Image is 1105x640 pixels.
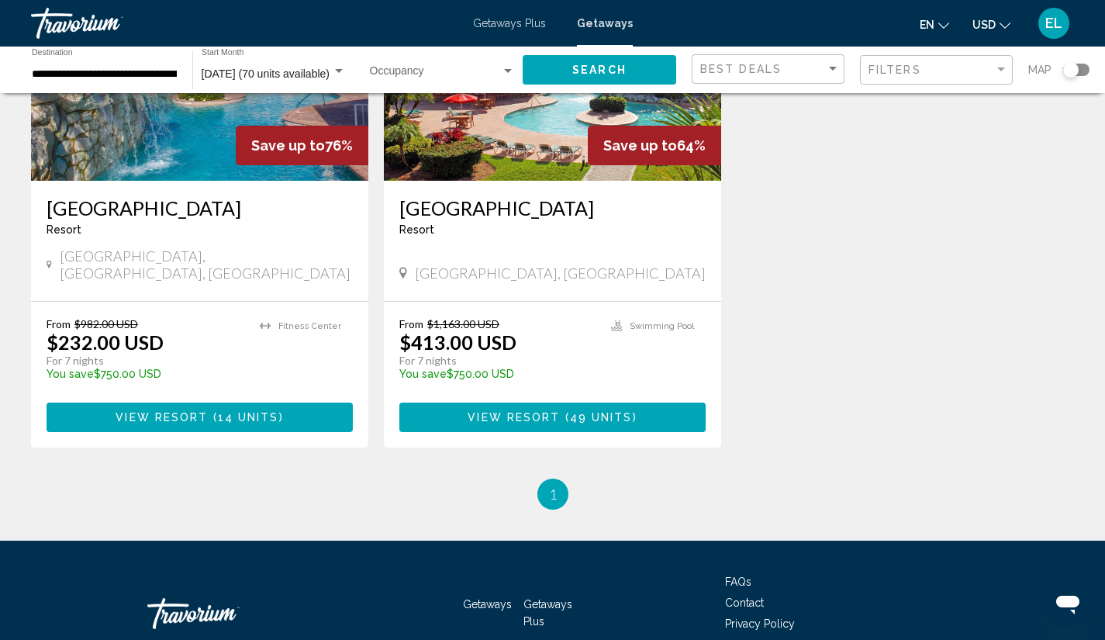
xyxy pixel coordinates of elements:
[278,321,341,331] span: Fitness Center
[700,63,840,76] mat-select: Sort by
[560,412,637,424] span: ( )
[868,64,921,76] span: Filters
[147,590,302,637] a: Travorium
[630,321,694,331] span: Swimming Pool
[399,368,447,380] span: You save
[399,330,516,354] p: $413.00 USD
[399,403,706,431] button: View Resort(49 units)
[427,317,499,330] span: $1,163.00 USD
[415,265,706,282] span: [GEOGRAPHIC_DATA], [GEOGRAPHIC_DATA]
[523,55,676,84] button: Search
[1043,578,1093,628] iframe: Button to launch messaging window
[31,479,1074,510] ul: Pagination
[463,598,512,611] a: Getaways
[236,126,368,165] div: 76%
[47,196,353,220] a: [GEOGRAPHIC_DATA]
[572,64,627,77] span: Search
[47,368,244,380] p: $750.00 USD
[1034,7,1074,40] button: User Menu
[31,8,458,39] a: Travorium
[725,618,795,630] a: Privacy Policy
[570,412,633,424] span: 49 units
[399,196,706,220] a: [GEOGRAPHIC_DATA]
[208,412,283,424] span: ( )
[860,54,1013,86] button: Filter
[399,317,423,330] span: From
[218,412,279,424] span: 14 units
[700,63,782,75] span: Best Deals
[549,486,557,503] span: 1
[47,330,164,354] p: $232.00 USD
[603,137,677,154] span: Save up to
[47,317,71,330] span: From
[116,412,208,424] span: View Resort
[468,412,560,424] span: View Resort
[47,354,244,368] p: For 7 nights
[725,576,751,588] a: FAQs
[577,17,633,29] a: Getaways
[972,13,1010,36] button: Change currency
[1045,16,1062,31] span: EL
[399,368,596,380] p: $750.00 USD
[399,354,596,368] p: For 7 nights
[251,137,325,154] span: Save up to
[60,247,353,282] span: [GEOGRAPHIC_DATA], [GEOGRAPHIC_DATA], [GEOGRAPHIC_DATA]
[725,597,764,609] a: Contact
[74,317,138,330] span: $982.00 USD
[1028,59,1051,81] span: Map
[920,13,949,36] button: Change language
[47,368,94,380] span: You save
[972,19,996,31] span: USD
[588,126,721,165] div: 64%
[473,17,546,29] a: Getaways Plus
[920,19,934,31] span: en
[47,403,353,431] button: View Resort(14 units)
[523,598,572,628] a: Getaways Plus
[47,223,81,236] span: Resort
[202,67,330,80] span: [DATE] (70 units available)
[399,223,434,236] span: Resort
